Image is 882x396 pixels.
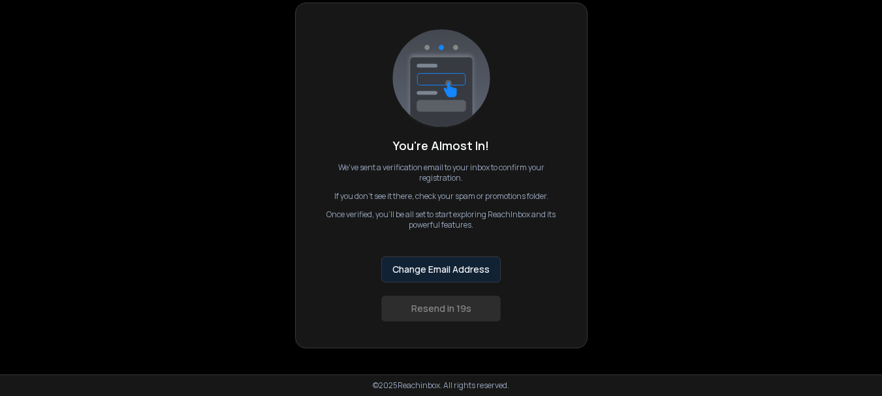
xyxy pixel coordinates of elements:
p: We've sent a verification email to your inbox to confirm your registration. [322,162,561,183]
p: Once verified, you’ll be all set to start exploring ReachInbox and its powerful features. [322,209,561,230]
p: © 2025 Reachinbox. All rights reserved. [373,380,509,391]
h1: You're Almost In! [393,136,489,155]
button: Change Email Address [381,256,501,282]
img: logo [392,29,490,129]
p: If you don't see it there, check your spam or promotions folder. [334,191,548,202]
